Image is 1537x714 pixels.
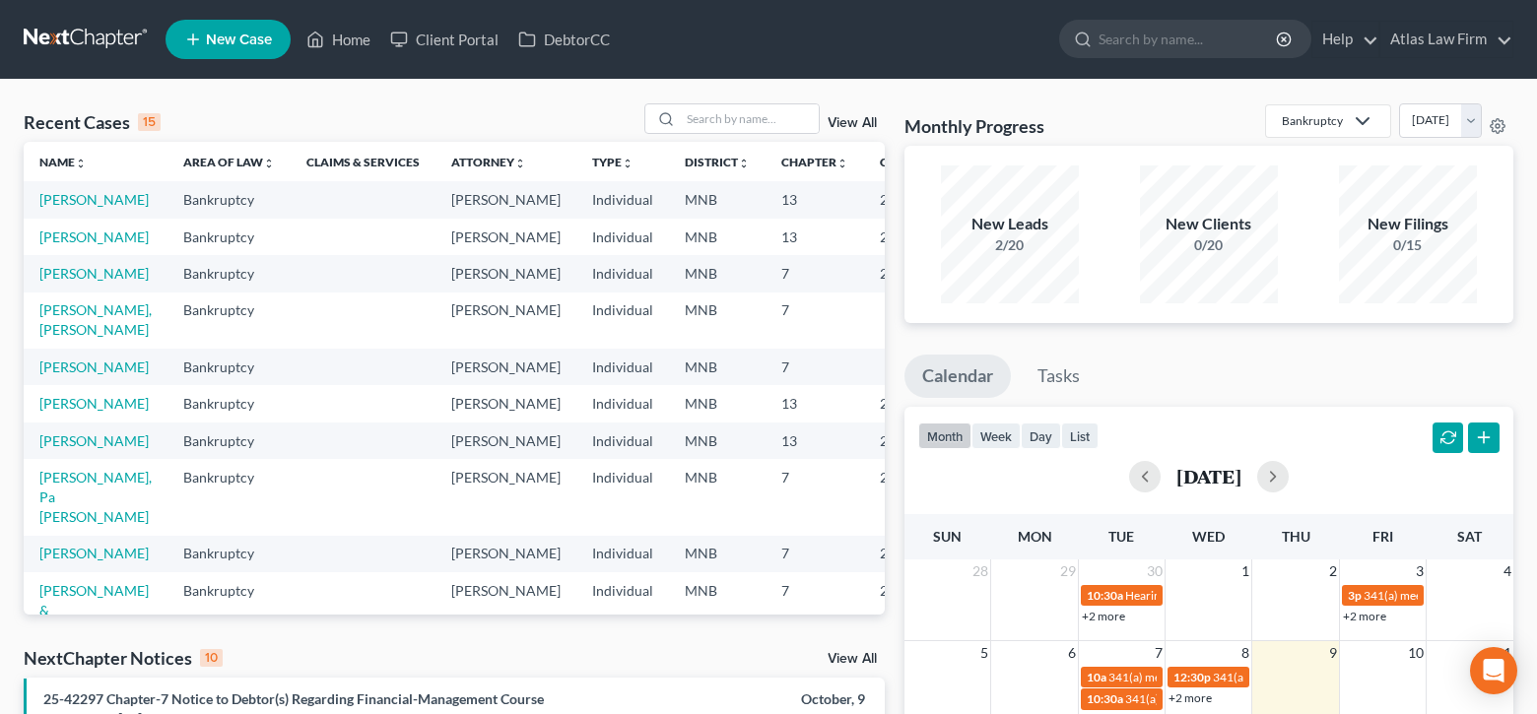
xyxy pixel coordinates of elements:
[941,213,1079,235] div: New Leads
[39,469,152,525] a: [PERSON_NAME], Pa [PERSON_NAME]
[1087,588,1123,603] span: 10:30a
[24,110,161,134] div: Recent Cases
[1108,528,1134,545] span: Tue
[669,181,766,218] td: MNB
[864,572,959,648] td: 25-42547
[828,116,877,130] a: View All
[39,545,149,561] a: [PERSON_NAME]
[978,641,990,665] span: 5
[39,265,149,282] a: [PERSON_NAME]
[1414,559,1426,583] span: 3
[1125,588,1383,603] span: Hearing for [PERSON_NAME] & [PERSON_NAME]
[183,155,275,169] a: Area of Lawunfold_more
[514,158,526,169] i: unfold_more
[1282,112,1343,129] div: Bankruptcy
[864,255,959,292] td: 25-43098
[766,385,864,422] td: 13
[864,422,959,459] td: 25-40741
[1145,559,1165,583] span: 30
[1140,235,1278,255] div: 0/20
[167,255,291,292] td: Bankruptcy
[1312,22,1378,57] a: Help
[435,459,576,535] td: [PERSON_NAME]
[435,422,576,459] td: [PERSON_NAME]
[1327,641,1339,665] span: 9
[1239,641,1251,665] span: 8
[836,158,848,169] i: unfold_more
[622,158,634,169] i: unfold_more
[864,181,959,218] td: 24-41443
[576,349,669,385] td: Individual
[669,572,766,648] td: MNB
[592,155,634,169] a: Typeunfold_more
[828,652,877,666] a: View All
[380,22,508,57] a: Client Portal
[971,422,1021,449] button: week
[39,228,149,245] a: [PERSON_NAME]
[1380,22,1512,57] a: Atlas Law Firm
[297,22,380,57] a: Home
[1406,641,1426,665] span: 10
[1192,528,1225,545] span: Wed
[766,181,864,218] td: 13
[435,219,576,255] td: [PERSON_NAME]
[904,114,1044,138] h3: Monthly Progress
[167,181,291,218] td: Bankruptcy
[1339,213,1477,235] div: New Filings
[1169,690,1212,705] a: +2 more
[918,422,971,449] button: month
[508,22,620,57] a: DebtorCC
[766,255,864,292] td: 7
[933,528,962,545] span: Sun
[576,385,669,422] td: Individual
[1176,466,1241,487] h2: [DATE]
[435,349,576,385] td: [PERSON_NAME]
[669,255,766,292] td: MNB
[880,155,943,169] a: Case Nounfold_more
[864,536,959,572] td: 25-60593
[39,155,87,169] a: Nameunfold_more
[1343,609,1386,623] a: +2 more
[669,459,766,535] td: MNB
[39,432,149,449] a: [PERSON_NAME]
[291,142,435,181] th: Claims & Services
[75,158,87,169] i: unfold_more
[1153,641,1165,665] span: 7
[200,649,223,667] div: 10
[167,349,291,385] td: Bankruptcy
[167,422,291,459] td: Bankruptcy
[39,395,149,412] a: [PERSON_NAME]
[766,349,864,385] td: 7
[435,255,576,292] td: [PERSON_NAME]
[1066,641,1078,665] span: 6
[1327,559,1339,583] span: 2
[1282,528,1310,545] span: Thu
[766,459,864,535] td: 7
[1372,528,1393,545] span: Fri
[669,422,766,459] td: MNB
[576,536,669,572] td: Individual
[941,235,1079,255] div: 2/20
[681,104,819,133] input: Search by name...
[435,385,576,422] td: [PERSON_NAME]
[669,219,766,255] td: MNB
[1058,559,1078,583] span: 29
[167,385,291,422] td: Bankruptcy
[766,536,864,572] td: 7
[39,301,152,338] a: [PERSON_NAME], [PERSON_NAME]
[1087,670,1106,684] span: 10a
[1020,355,1098,398] a: Tasks
[576,181,669,218] td: Individual
[576,255,669,292] td: Individual
[1339,235,1477,255] div: 0/15
[766,572,864,648] td: 7
[669,292,766,349] td: MNB
[435,181,576,218] td: [PERSON_NAME]
[435,536,576,572] td: [PERSON_NAME]
[1082,609,1125,623] a: +2 more
[1502,559,1513,583] span: 4
[1099,21,1279,57] input: Search by name...
[970,559,990,583] span: 28
[576,572,669,648] td: Individual
[1173,670,1211,684] span: 12:30p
